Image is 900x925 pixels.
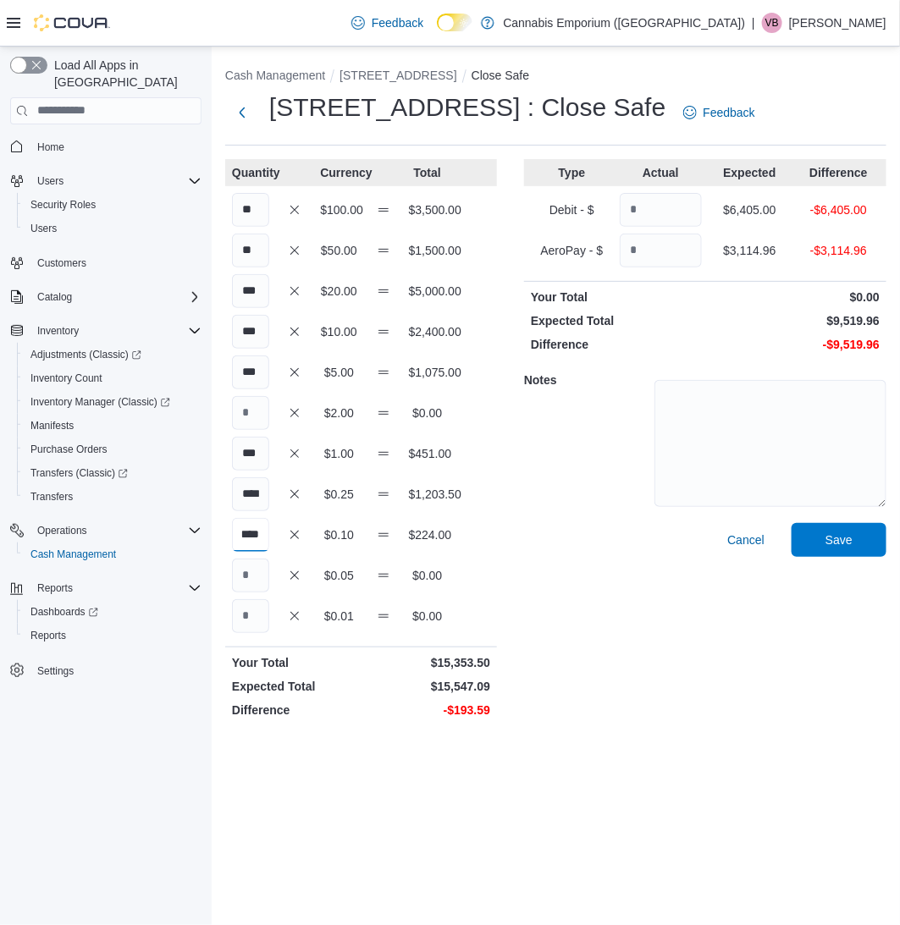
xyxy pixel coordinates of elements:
[24,218,202,239] span: Users
[30,548,116,561] span: Cash Management
[37,324,79,338] span: Inventory
[232,355,269,389] input: Quantity
[531,201,613,218] p: Debit - $
[269,91,666,124] h1: [STREET_ADDRESS] : Close Safe
[30,466,128,480] span: Transfers (Classic)
[721,523,771,557] button: Cancel
[437,14,472,31] input: Dark Mode
[3,319,208,343] button: Inventory
[765,13,779,33] span: VB
[409,608,446,625] p: $0.00
[798,164,880,181] p: Difference
[320,323,357,340] p: $10.00
[798,242,880,259] p: -$3,114.96
[409,323,446,340] p: $2,400.00
[37,290,72,304] span: Catalog
[17,414,208,438] button: Manifests
[24,195,202,215] span: Security Roles
[620,234,702,267] input: Quantity
[37,581,73,595] span: Reports
[531,312,702,329] p: Expected Total
[709,312,880,329] p: $9,519.96
[409,201,446,218] p: $3,500.00
[409,164,446,181] p: Total
[365,702,491,719] p: -$193.59
[24,368,109,388] a: Inventory Count
[232,654,358,671] p: Your Total
[372,14,423,31] span: Feedback
[30,520,94,541] button: Operations
[3,576,208,600] button: Reports
[232,559,269,592] input: Quantity
[409,445,446,462] p: $451.00
[30,321,86,341] button: Inventory
[17,217,208,240] button: Users
[3,658,208,682] button: Settings
[30,578,80,598] button: Reports
[17,390,208,414] a: Inventory Manager (Classic)
[320,201,357,218] p: $100.00
[24,368,202,388] span: Inventory Count
[225,67,886,87] nav: An example of EuiBreadcrumbs
[320,283,357,300] p: $20.00
[232,234,269,267] input: Quantity
[30,490,73,504] span: Transfers
[17,485,208,509] button: Transfers
[472,69,529,82] button: Close Safe
[365,654,491,671] p: $15,353.50
[709,164,791,181] p: Expected
[320,164,357,181] p: Currency
[37,524,87,537] span: Operations
[825,531,853,548] span: Save
[24,439,114,460] a: Purchase Orders
[709,289,880,306] p: $0.00
[3,135,208,159] button: Home
[232,477,269,511] input: Quantity
[3,251,208,275] button: Customers
[30,252,202,273] span: Customers
[531,336,702,353] p: Difference
[37,664,74,678] span: Settings
[17,461,208,485] a: Transfers (Classic)
[727,531,765,548] span: Cancel
[409,364,446,381] p: $1,075.00
[503,13,745,33] p: Cannabis Emporium ([GEOGRAPHIC_DATA])
[320,405,357,421] p: $2.00
[24,463,135,483] a: Transfers (Classic)
[232,274,269,308] input: Quantity
[531,164,613,181] p: Type
[232,702,358,719] p: Difference
[17,366,208,390] button: Inventory Count
[30,171,70,191] button: Users
[792,523,886,557] button: Save
[24,344,202,365] span: Adjustments (Classic)
[709,201,791,218] p: $6,405.00
[409,567,446,584] p: $0.00
[24,625,73,646] a: Reports
[3,519,208,542] button: Operations
[320,242,357,259] p: $50.00
[409,405,446,421] p: $0.00
[37,140,64,154] span: Home
[232,164,269,181] p: Quantity
[232,315,269,349] input: Quantity
[30,520,202,541] span: Operations
[531,289,702,306] p: Your Total
[232,599,269,633] input: Quantity
[17,438,208,461] button: Purchase Orders
[24,544,202,564] span: Cash Management
[30,605,98,619] span: Dashboards
[762,13,782,33] div: Victoria Buono
[24,487,80,507] a: Transfers
[30,419,74,432] span: Manifests
[30,372,102,385] span: Inventory Count
[320,526,357,543] p: $0.10
[24,439,202,460] span: Purchase Orders
[531,242,613,259] p: AeroPay - $
[789,13,886,33] p: [PERSON_NAME]
[24,344,148,365] a: Adjustments (Classic)
[709,242,791,259] p: $3,114.96
[30,659,202,680] span: Settings
[320,364,357,381] p: $5.00
[345,6,430,40] a: Feedback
